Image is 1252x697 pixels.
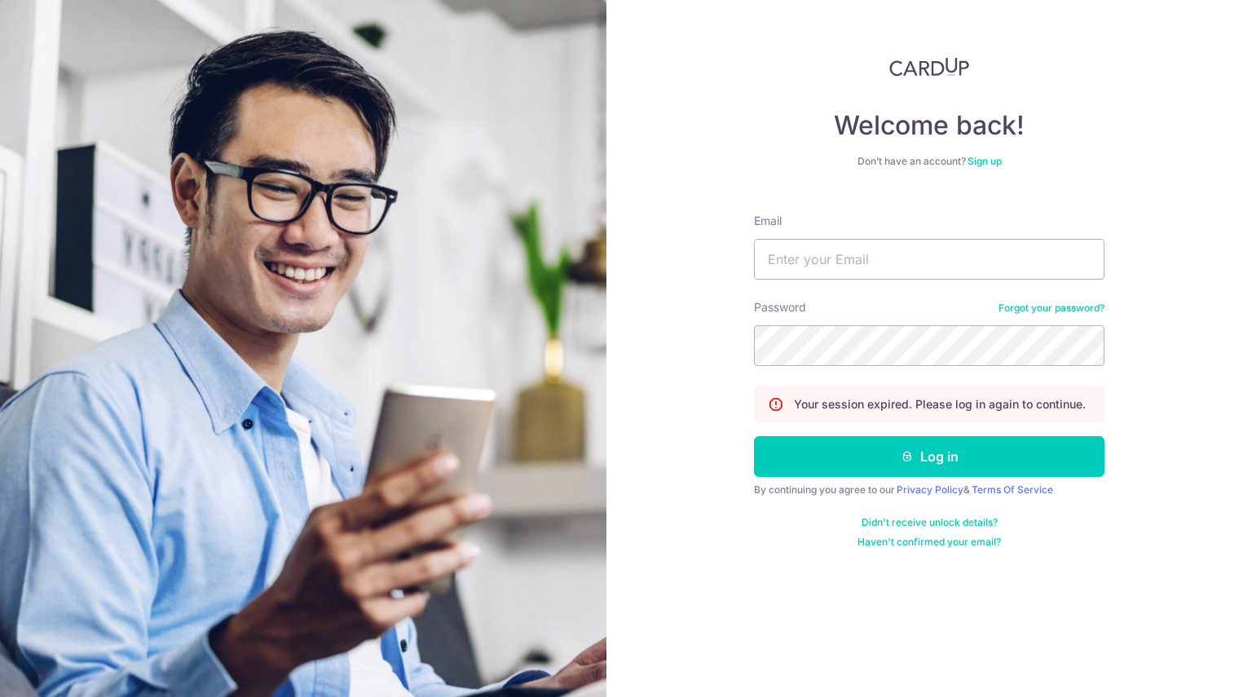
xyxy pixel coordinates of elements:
[754,213,782,229] label: Email
[968,155,1002,167] a: Sign up
[862,516,998,529] a: Didn't receive unlock details?
[754,299,806,315] label: Password
[754,436,1104,477] button: Log in
[754,109,1104,142] h4: Welcome back!
[754,483,1104,496] div: By continuing you agree to our &
[754,155,1104,168] div: Don’t have an account?
[889,57,969,77] img: CardUp Logo
[754,239,1104,280] input: Enter your Email
[897,483,963,496] a: Privacy Policy
[794,396,1086,412] p: Your session expired. Please log in again to continue.
[857,536,1001,549] a: Haven't confirmed your email?
[999,302,1104,315] a: Forgot your password?
[972,483,1053,496] a: Terms Of Service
